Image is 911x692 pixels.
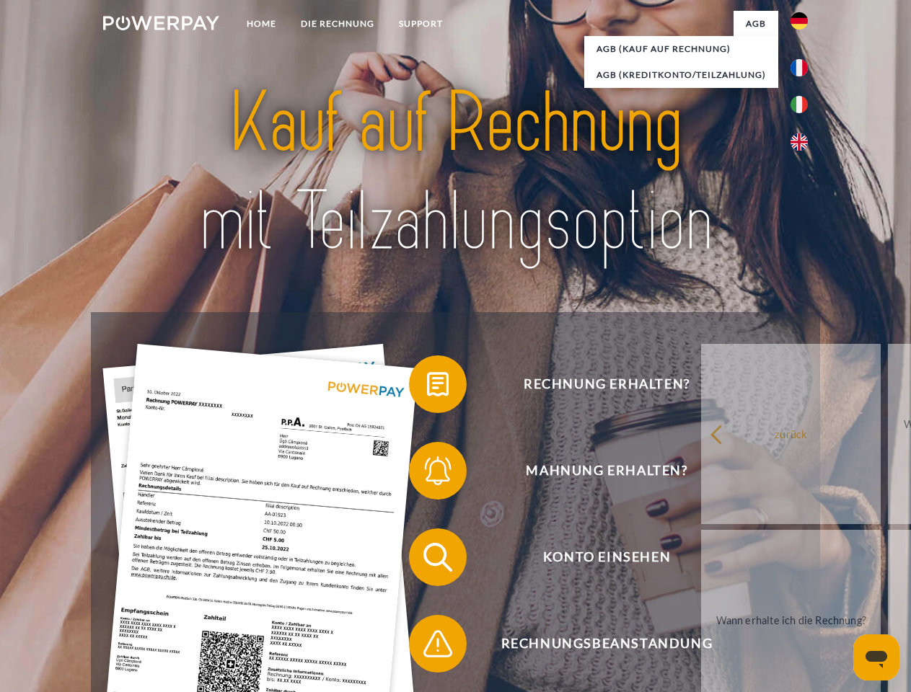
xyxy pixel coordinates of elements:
[430,615,783,673] span: Rechnungsbeanstandung
[387,11,455,37] a: SUPPORT
[409,442,784,500] button: Mahnung erhalten?
[420,453,456,489] img: qb_bell.svg
[734,11,778,37] a: agb
[710,424,872,443] div: zurück
[791,96,808,113] img: it
[584,62,778,88] a: AGB (Kreditkonto/Teilzahlung)
[138,69,773,276] img: title-powerpay_de.svg
[420,539,456,575] img: qb_search.svg
[791,133,808,151] img: en
[409,615,784,673] button: Rechnungsbeanstandung
[430,442,783,500] span: Mahnung erhalten?
[584,36,778,62] a: AGB (Kauf auf Rechnung)
[430,528,783,586] span: Konto einsehen
[409,528,784,586] button: Konto einsehen
[791,59,808,76] img: fr
[710,610,872,629] div: Wann erhalte ich die Rechnung?
[409,355,784,413] button: Rechnung erhalten?
[791,12,808,30] img: de
[853,634,899,680] iframe: Schaltfläche zum Öffnen des Messaging-Fensters
[234,11,289,37] a: Home
[289,11,387,37] a: DIE RECHNUNG
[420,366,456,402] img: qb_bill.svg
[103,16,219,30] img: logo-powerpay-white.svg
[420,626,456,662] img: qb_warning.svg
[430,355,783,413] span: Rechnung erhalten?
